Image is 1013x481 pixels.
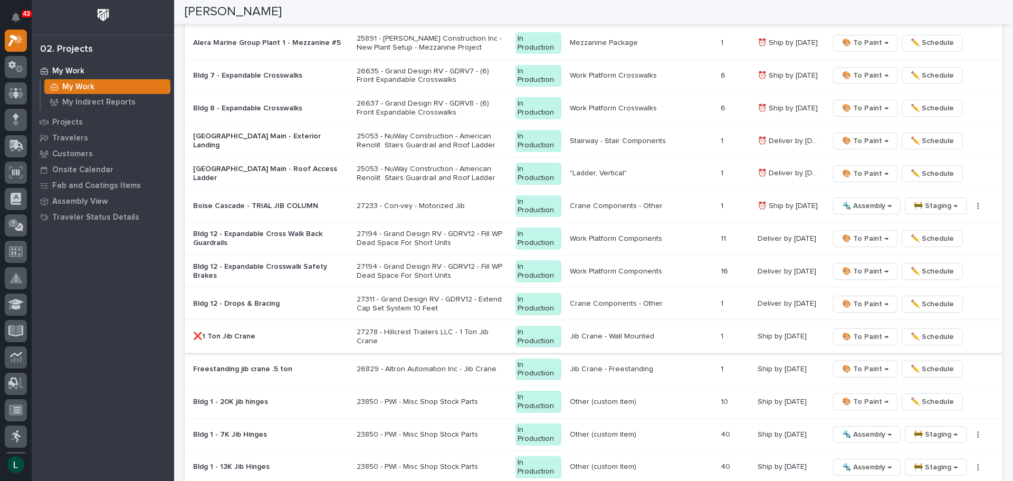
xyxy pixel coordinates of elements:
[842,232,888,245] span: 🎨 To Paint →
[902,328,963,345] button: ✏️ Schedule
[185,157,1002,190] tr: [GEOGRAPHIC_DATA] Main - Roof Access Ladder25053 - NuWay Construction - American Renolit Stairs G...
[185,27,1002,60] tr: Alera Marine Group Plant 1 - Mezzanine #525891 - [PERSON_NAME] Construction Inc - New Plant Setup...
[758,265,818,276] p: Deliver by [DATE]
[185,418,1002,451] tr: Bldg 1 - 7K Jib Hinges23850 - PWI - Misc Shop Stock PartsIn ProductionOther (custom item)4040 Shi...
[185,59,1002,92] tr: Bldg 7 - Expandable Crosswalks26635 - Grand Design RV - GDRV7 - (6) Front Expandable CrosswalksIn...
[902,165,963,182] button: ✏️ Schedule
[193,104,348,113] p: Bldg 8 - Expandable Crosswalks
[93,5,113,25] img: Workspace Logo
[570,169,712,178] p: "Ladder, Vertical"
[515,32,562,54] div: In Production
[52,165,113,175] p: Onsite Calendar
[911,298,954,310] span: ✏️ Schedule
[721,36,725,48] p: 1
[357,398,507,407] p: 23850 - PWI - Misc Shop Stock Parts
[758,200,820,211] p: ⏰ Ship by [DATE]
[833,197,901,214] button: 🔩 Assembly →
[758,297,818,308] p: Deliver by [DATE]
[902,35,963,52] button: ✏️ Schedule
[570,71,712,80] p: Work Platform Crosswalks
[570,202,712,211] p: Crane Components - Other
[570,137,712,146] p: Stairway - Stair Components
[5,454,27,476] button: users-avatar
[185,288,1002,320] tr: Bldg 12 - Drops & Bracing27311 - Grand Design RV - GDRV12 - Extend Cap Set System 10 FeetIn Produ...
[193,39,348,48] p: Alera Marine Group Plant 1 - Mezzanine #5
[515,456,562,478] div: In Production
[193,262,348,280] p: Bldg 12 - Expandable Crosswalk Safety Brakes
[515,195,562,218] div: In Production
[62,98,136,107] p: My Indirect Reports
[911,135,954,147] span: ✏️ Schedule
[5,6,27,29] button: Notifications
[911,331,954,343] span: ✏️ Schedule
[911,102,954,115] span: ✏️ Schedule
[185,353,1002,386] tr: Freestanding jib crane .5 ton26829 - Altron Automation Inc - Jib CraneIn ProductionJib Crane - Fr...
[911,265,954,278] span: ✏️ Schedule
[842,331,888,343] span: 🎨 To Paint →
[52,134,88,143] p: Travelers
[357,132,507,150] p: 25053 - NuWay Construction - American Renolit Stairs Guardrail and Roof Ladder
[758,330,809,341] p: Ship by [DATE]
[911,232,954,245] span: ✏️ Schedule
[193,365,348,374] p: Freestanding jib crane .5 ton
[758,363,809,374] p: Ship by [DATE]
[52,197,108,206] p: Assembly View
[32,209,174,225] a: Traveler Status Details
[833,296,897,313] button: 🎨 To Paint →
[32,63,174,79] a: My Work
[833,393,897,410] button: 🎨 To Paint →
[902,393,963,410] button: ✏️ Schedule
[357,99,507,117] p: 26637 - Grand Design RV - GDRV8 - (6) Front Expandable Crosswalks
[193,299,348,308] p: Bldg 12 - Drops & Bracing
[32,146,174,162] a: Customers
[185,190,1002,223] tr: Boise Cascade - TRIAL JIB COLUMN27233 - Con-vey - Motorized JibIn ProductionCrane Components - Ot...
[914,428,958,441] span: 🚧 Staging →
[23,10,30,17] p: 43
[758,232,818,243] p: Deliver by [DATE]
[357,67,507,85] p: 26635 - Grand Design RV - GDRV7 - (6) Front Expandable Crosswalks
[515,65,562,87] div: In Production
[570,398,712,407] p: Other (custom item)
[185,385,1002,418] tr: Bldg 1 - 20K jib hinges23850 - PWI - Misc Shop Stock PartsIn ProductionOther (custom item)1010 Sh...
[357,34,507,52] p: 25891 - [PERSON_NAME] Construction Inc - New Plant Setup - Mezzanine Project
[515,228,562,250] div: In Production
[13,13,27,30] div: Notifications43
[914,461,958,474] span: 🚧 Staging →
[721,232,728,243] p: 11
[515,163,562,185] div: In Production
[193,202,348,211] p: Boise Cascade - TRIAL JIB COLUMN
[515,391,562,413] div: In Production
[902,263,963,280] button: ✏️ Schedule
[193,132,348,150] p: [GEOGRAPHIC_DATA] Main - Exterior Landing
[902,67,963,84] button: ✏️ Schedule
[32,162,174,177] a: Onsite Calendar
[721,102,728,113] p: 6
[52,149,93,159] p: Customers
[833,263,897,280] button: 🎨 To Paint →
[52,213,139,222] p: Traveler Status Details
[357,328,507,346] p: 27278 - Hillcrest Trailers LLC - 1 Ton Jib Crane
[52,181,141,191] p: Fab and Coatings Items
[721,460,732,471] p: 40
[833,100,897,117] button: 🎨 To Paint →
[515,130,562,152] div: In Production
[32,193,174,209] a: Assembly View
[842,428,892,441] span: 🔩 Assembly →
[41,79,174,94] a: My Work
[193,71,348,80] p: Bldg 7 - Expandable Crosswalks
[842,69,888,82] span: 🎨 To Paint →
[570,104,712,113] p: Work Platform Crosswalks
[758,428,809,439] p: Ship by [DATE]
[32,177,174,193] a: Fab and Coatings Items
[911,363,954,375] span: ✏️ Schedule
[833,426,901,443] button: 🔩 Assembly →
[721,395,730,407] p: 10
[570,234,712,243] p: Work Platform Components
[357,262,507,280] p: 27194 - Grand Design RV - GDRV12 - Fill WP Dead Space For Short Units
[357,430,507,439] p: 23850 - PWI - Misc Shop Stock Parts
[902,133,963,149] button: ✏️ Schedule
[758,167,823,178] p: ⏰ Deliver by 10/10/25
[902,296,963,313] button: ✏️ Schedule
[40,44,93,55] div: 02. Projects
[914,200,958,212] span: 🚧 Staging →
